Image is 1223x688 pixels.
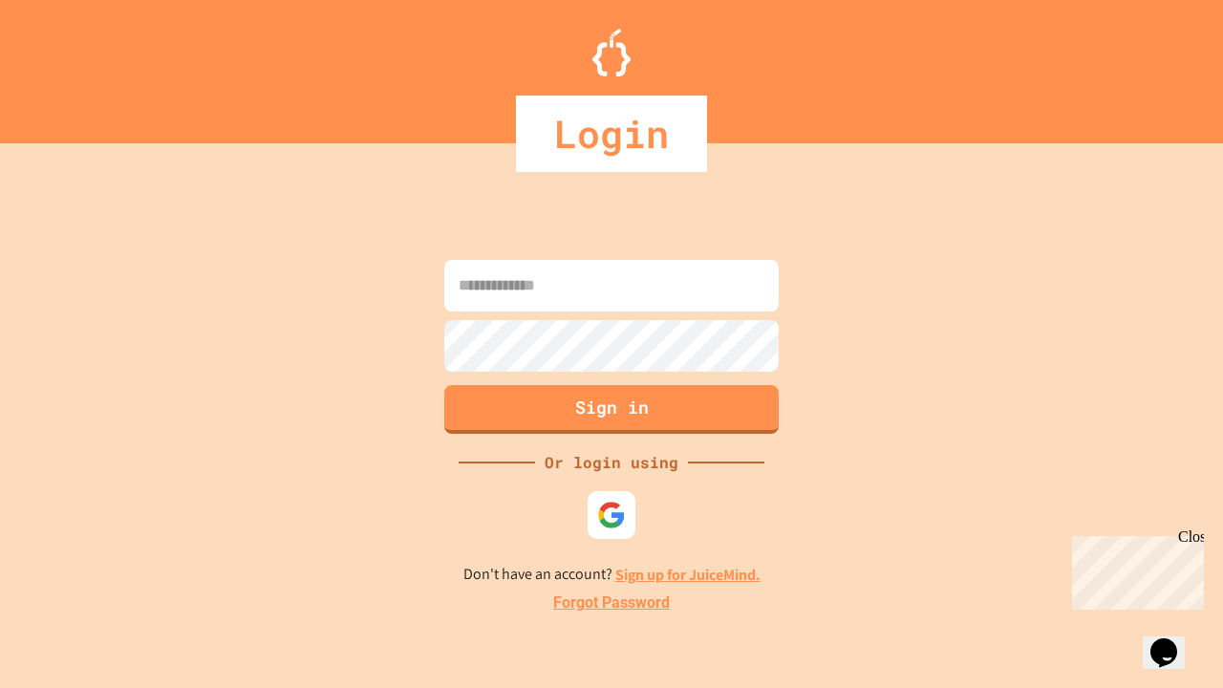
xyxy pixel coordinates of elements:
p: Don't have an account? [463,563,761,587]
button: Sign in [444,385,779,434]
img: Logo.svg [592,29,631,76]
a: Forgot Password [553,591,670,614]
div: Chat with us now!Close [8,8,132,121]
iframe: chat widget [1143,612,1204,669]
div: Login [516,96,707,172]
img: google-icon.svg [597,501,626,529]
iframe: chat widget [1064,528,1204,610]
div: Or login using [535,451,688,474]
a: Sign up for JuiceMind. [615,565,761,585]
